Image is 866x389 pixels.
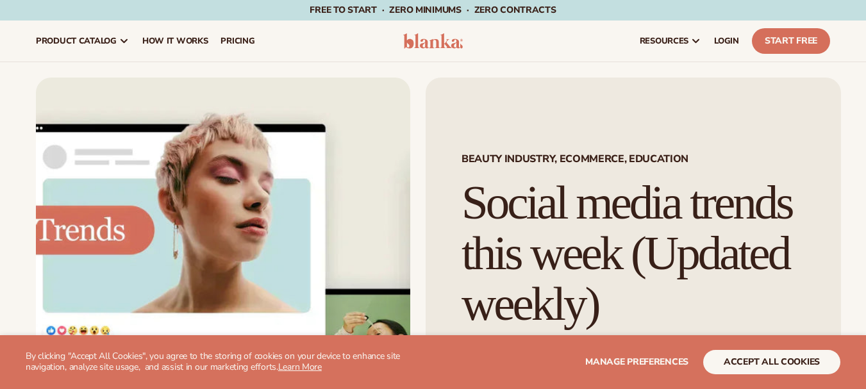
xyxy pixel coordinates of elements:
span: LOGIN [714,36,739,46]
button: accept all cookies [703,350,840,374]
span: Free to start · ZERO minimums · ZERO contracts [310,4,556,16]
a: pricing [214,21,261,62]
button: Manage preferences [585,350,688,374]
h1: Social media trends this week (Updated weekly) [462,178,805,329]
img: logo [403,33,463,49]
span: Manage preferences [585,356,688,368]
a: LOGIN [708,21,745,62]
a: product catalog [29,21,136,62]
span: pricing [221,36,254,46]
span: Beauty Industry, Ecommerce, Education [462,154,805,164]
span: resources [640,36,688,46]
a: How It Works [136,21,215,62]
p: By clicking "Accept All Cookies", you agree to the storing of cookies on your device to enhance s... [26,351,428,373]
span: product catalog [36,36,117,46]
a: resources [633,21,708,62]
a: Learn More [278,361,322,373]
span: How It Works [142,36,208,46]
a: Start Free [752,28,830,54]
